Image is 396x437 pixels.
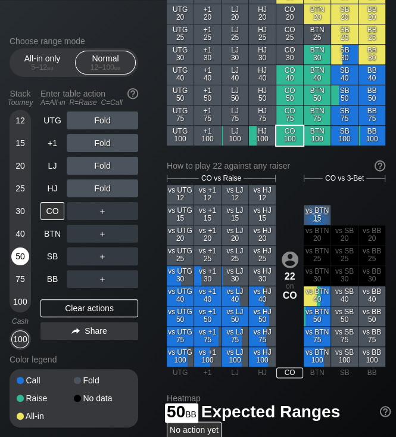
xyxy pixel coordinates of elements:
[11,330,29,348] div: 100
[358,65,385,85] div: BB 40
[304,347,330,367] div: vs BTN 100
[167,4,194,24] div: UTG 20
[194,286,221,306] div: vs +1 40
[11,134,29,152] div: 15
[71,328,80,334] img: share.864f2f62.svg
[67,225,138,243] div: ＋
[304,126,330,145] div: BTN 100
[358,306,385,326] div: vs BB 50
[304,65,330,85] div: BTN 40
[373,159,386,172] img: help.32db89a4.svg
[358,266,385,286] div: 100% fold in prior round
[167,402,391,421] h1: Expected Ranges
[304,266,330,286] div: 100% fold in prior round
[249,65,276,85] div: HJ 40
[17,394,74,402] div: Raise
[40,202,64,220] div: CO
[249,286,276,306] div: vs HJ 40
[47,63,54,72] span: bb
[304,225,330,245] div: 100% fold in prior round
[222,367,248,378] div: LJ
[17,376,74,385] div: Call
[222,286,248,306] div: vs LJ 40
[358,327,385,346] div: vs BB 75
[74,394,131,402] div: No data
[167,85,194,105] div: UTG 50
[304,286,330,306] div: vs BTN 40
[358,286,385,306] div: vs BB 40
[222,327,248,346] div: vs LJ 75
[358,24,385,44] div: BB 25
[249,225,276,245] div: vs HJ 20
[304,205,330,225] div: On the cusp: play or fold.
[194,246,221,265] div: vs +1 25
[194,85,221,105] div: +1 50
[304,327,330,346] div: vs BTN 75
[194,306,221,326] div: vs +1 50
[194,126,221,145] div: +1 100
[276,271,303,281] div: 22
[67,179,138,197] div: Fold
[11,247,29,265] div: 50
[11,179,29,197] div: 25
[331,327,358,346] div: vs SB 75
[167,225,194,245] div: vs UTG 20
[40,247,64,265] div: SB
[358,225,385,245] div: 100% fold in prior round
[194,65,221,85] div: +1 40
[222,225,248,245] div: vs LJ 20
[40,84,138,111] div: Enter table action
[40,225,64,243] div: BTN
[331,347,358,367] div: vs SB 100
[331,106,358,125] div: SB 75
[379,405,392,418] img: help.32db89a4.svg
[74,376,131,385] div: Fold
[331,367,358,378] div: SB
[222,246,248,265] div: vs LJ 25
[167,286,194,306] div: vs UTG 40
[185,407,197,420] span: bb
[194,45,221,64] div: +1 30
[222,65,248,85] div: LJ 40
[222,205,248,225] div: vs LJ 15
[40,179,64,197] div: HJ
[276,65,303,85] div: CO 40
[331,85,358,105] div: SB 50
[331,45,358,64] div: SB 30
[276,45,303,64] div: CO 30
[114,63,121,72] span: bb
[331,24,358,44] div: SB 25
[67,134,138,152] div: Fold
[10,350,138,369] div: Color legend
[167,106,194,125] div: UTG 75
[11,157,29,175] div: 20
[167,246,194,265] div: vs UTG 25
[331,225,358,245] div: 100% fold in prior round
[167,161,385,171] div: How to play 22 against any raiser
[282,251,298,268] img: icon-avatar.b40e07d9.svg
[167,367,194,378] div: UTG
[249,24,276,44] div: HJ 25
[167,205,194,225] div: vs UTG 15
[331,65,358,85] div: SB 40
[167,65,194,85] div: UTG 40
[276,106,303,125] div: CO 75
[17,63,67,72] div: 5 – 12
[40,157,64,175] div: LJ
[222,126,248,145] div: LJ 100
[358,106,385,125] div: BB 75
[167,185,194,204] div: vs UTG 12
[276,290,303,300] div: CO
[358,85,385,105] div: BB 50
[67,111,138,129] div: Fold
[331,306,358,326] div: vs SB 50
[126,87,139,100] img: help.32db89a4.svg
[194,185,221,204] div: vs +1 12
[167,126,194,145] div: UTG 100
[276,24,303,44] div: CO 25
[276,367,303,378] div: CO
[222,45,248,64] div: LJ 30
[40,111,64,129] div: UTG
[304,106,330,125] div: BTN 75
[167,266,194,286] div: vs UTG 30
